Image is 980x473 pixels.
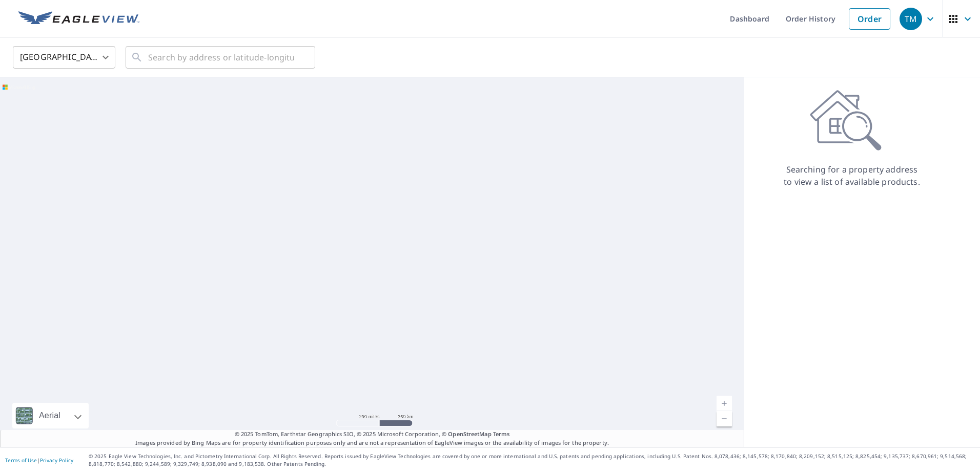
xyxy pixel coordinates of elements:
[13,43,115,72] div: [GEOGRAPHIC_DATA]
[717,411,732,426] a: Current Level 5, Zoom Out
[40,457,73,464] a: Privacy Policy
[148,43,294,72] input: Search by address or latitude-longitude
[235,430,510,439] span: © 2025 TomTom, Earthstar Geographics SIO, © 2025 Microsoft Corporation, ©
[18,11,139,27] img: EV Logo
[12,403,89,428] div: Aerial
[448,430,491,438] a: OpenStreetMap
[900,8,922,30] div: TM
[783,163,921,188] p: Searching for a property address to view a list of available products.
[849,8,890,30] a: Order
[5,457,37,464] a: Terms of Use
[36,403,64,428] div: Aerial
[717,396,732,411] a: Current Level 5, Zoom In
[493,430,510,438] a: Terms
[89,453,975,468] p: © 2025 Eagle View Technologies, Inc. and Pictometry International Corp. All Rights Reserved. Repo...
[5,457,73,463] p: |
